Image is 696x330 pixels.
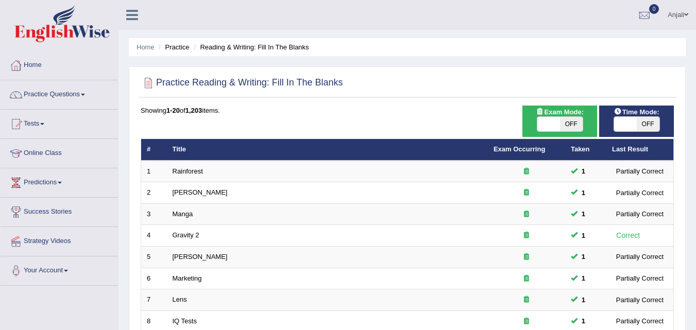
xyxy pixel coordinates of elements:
[1,110,118,135] a: Tests
[578,209,589,219] span: You can still take this question
[612,294,668,305] div: Partially Correct
[612,209,668,219] div: Partially Correct
[494,274,559,284] div: Exam occurring question
[494,317,559,326] div: Exam occurring question
[578,251,589,262] span: You can still take this question
[137,43,155,51] a: Home
[173,317,197,325] a: IQ Tests
[185,107,202,114] b: 1,203
[578,294,589,305] span: You can still take this question
[649,4,659,14] span: 0
[1,51,118,77] a: Home
[612,316,668,326] div: Partially Correct
[173,210,193,218] a: Manga
[578,187,589,198] span: You can still take this question
[141,182,167,204] td: 2
[578,166,589,177] span: You can still take this question
[578,273,589,284] span: You can still take this question
[494,252,559,262] div: Exam occurring question
[610,107,664,117] span: Time Mode:
[612,273,668,284] div: Partially Correct
[612,166,668,177] div: Partially Correct
[494,145,545,153] a: Exam Occurring
[141,106,674,115] div: Showing of items.
[560,117,583,131] span: OFF
[578,230,589,241] span: You can still take this question
[612,187,668,198] div: Partially Correct
[494,188,559,198] div: Exam occurring question
[1,168,118,194] a: Predictions
[141,268,167,289] td: 6
[522,106,597,137] div: Show exams occurring in exams
[494,210,559,219] div: Exam occurring question
[578,316,589,326] span: You can still take this question
[1,227,118,253] a: Strategy Videos
[173,253,228,260] a: [PERSON_NAME]
[565,139,606,161] th: Taken
[156,42,189,52] li: Practice
[141,225,167,247] td: 4
[173,274,202,282] a: Marketing
[612,251,668,262] div: Partially Correct
[1,139,118,165] a: Online Class
[191,42,309,52] li: Reading & Writing: Fill In The Blanks
[637,117,659,131] span: OFF
[173,188,228,196] a: [PERSON_NAME]
[141,75,343,91] h2: Practice Reading & Writing: Fill In The Blanks
[173,231,199,239] a: Gravity 2
[606,139,674,161] th: Last Result
[173,296,187,303] a: Lens
[141,161,167,182] td: 1
[166,107,180,114] b: 1-20
[167,139,488,161] th: Title
[494,231,559,240] div: Exam occurring question
[1,256,118,282] a: Your Account
[612,230,644,241] div: Correct
[141,289,167,311] td: 7
[1,80,118,106] a: Practice Questions
[494,167,559,177] div: Exam occurring question
[1,198,118,223] a: Success Stories
[173,167,203,175] a: Rainforest
[141,139,167,161] th: #
[494,295,559,305] div: Exam occurring question
[141,247,167,268] td: 5
[532,107,587,117] span: Exam Mode:
[141,203,167,225] td: 3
